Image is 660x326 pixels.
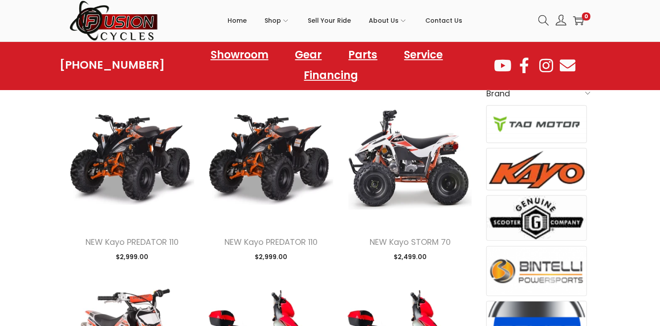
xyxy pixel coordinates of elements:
[487,106,587,143] img: Tao Motor
[255,252,259,261] span: $
[255,252,287,261] span: 2,999.00
[369,9,399,32] span: About Us
[228,9,247,32] span: Home
[265,0,290,41] a: Shop
[426,0,463,41] a: Contact Us
[426,9,463,32] span: Contact Us
[286,45,331,65] a: Gear
[265,9,281,32] span: Shop
[487,149,587,190] img: Kayo
[159,0,532,41] nav: Primary navigation
[165,45,493,86] nav: Menu
[486,83,591,104] h6: Brand
[369,0,408,41] a: About Us
[573,15,584,26] a: 0
[487,247,587,296] img: Bintelli
[86,236,179,248] a: NEW Kayo PREDATOR 110
[60,59,165,71] a: [PHONE_NUMBER]
[394,252,398,261] span: $
[308,0,351,41] a: Sell Your Ride
[295,65,367,86] a: Financing
[487,196,587,240] img: Genuine
[202,45,277,65] a: Showroom
[394,252,427,261] span: 2,499.00
[224,236,318,248] a: NEW Kayo PREDATOR 110
[308,9,351,32] span: Sell Your Ride
[340,45,387,65] a: Parts
[116,252,120,261] span: $
[370,236,451,248] a: NEW Kayo STORM 70
[395,45,452,65] a: Service
[228,0,247,41] a: Home
[116,252,148,261] span: 2,999.00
